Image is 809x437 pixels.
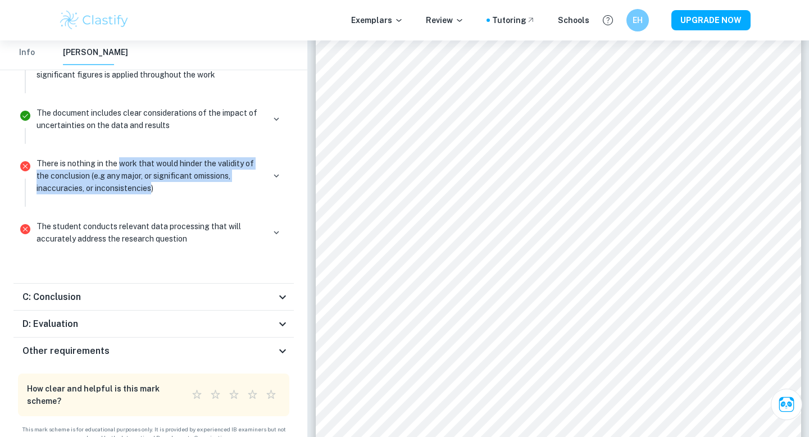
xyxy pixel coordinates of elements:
p: The student conducts relevant data processing that will accurately address the research question [37,220,264,245]
h6: C: Conclusion [22,290,81,304]
img: Clastify logo [58,9,130,31]
h6: How clear and helpful is this mark scheme? [27,383,174,407]
p: There is nothing in the work that would hinder the validity of the conclusion (e.g any major, or ... [37,157,264,194]
a: Tutoring [492,14,535,26]
button: [PERSON_NAME] [63,40,128,65]
h6: EH [631,14,644,26]
h6: D: Evaluation [22,317,78,331]
button: Help and Feedback [598,11,617,30]
div: Other requirements [13,338,294,365]
div: D: Evaluation [13,311,294,338]
p: The document includes clear considerations of the impact of uncertainties on the data and results [37,107,264,131]
a: Schools [558,14,589,26]
button: Ask Clai [771,389,802,420]
svg: Incorrect [19,160,32,173]
svg: Correct [19,109,32,122]
svg: Incorrect [19,222,32,236]
button: UPGRADE NOW [671,10,751,30]
div: C: Conclusion [13,284,294,311]
button: EH [626,9,649,31]
h6: Other requirements [22,344,110,358]
p: Review [426,14,464,26]
button: Info [13,40,40,65]
p: Exemplars [351,14,403,26]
